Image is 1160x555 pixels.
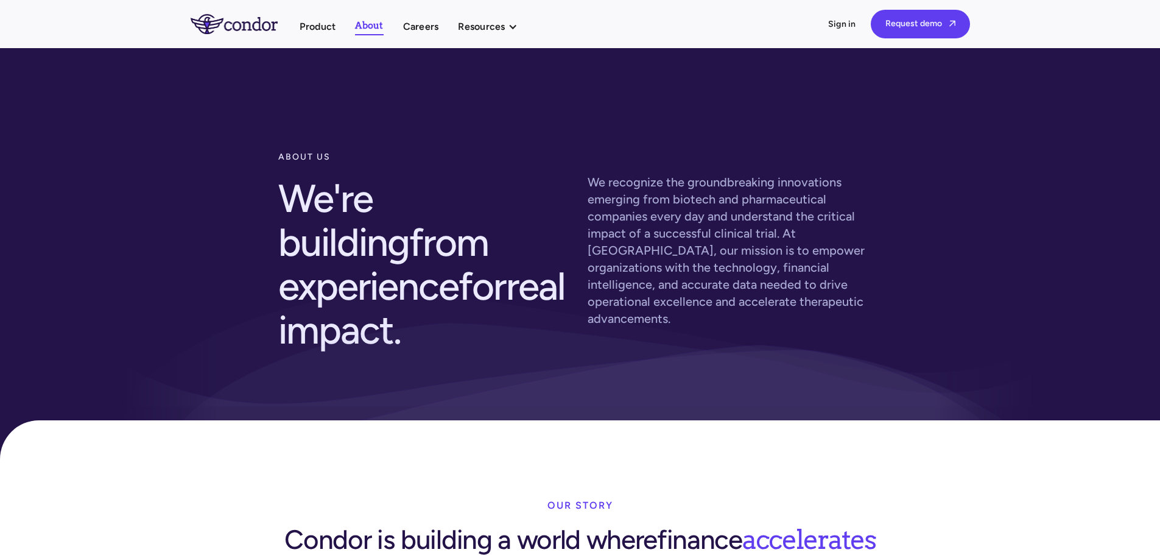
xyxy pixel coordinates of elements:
p: We recognize the groundbreaking innovations emerging from biotech and pharmaceutical companies ev... [588,174,882,327]
div: our story [547,493,613,518]
a: Request demo [871,10,970,38]
div: Resources [458,18,505,35]
a: Sign in [828,18,856,30]
a: home [191,14,300,34]
span:  [949,19,955,27]
a: Careers [403,18,439,35]
span: real impact. [278,263,565,353]
a: Product [300,18,336,35]
h2: We're building for [278,169,573,359]
div: about us [278,145,573,169]
div: Resources [458,18,529,35]
a: About [355,18,383,35]
span: from experience [278,219,489,309]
